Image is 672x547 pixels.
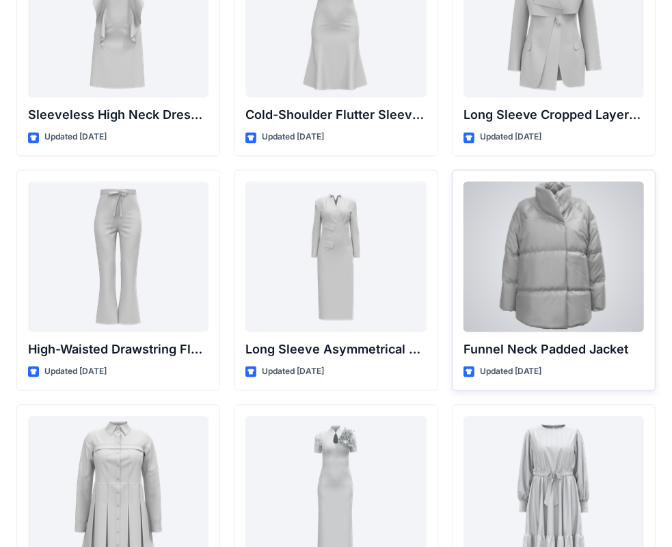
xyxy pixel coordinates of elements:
p: Funnel Neck Padded Jacket [463,340,644,359]
a: Funnel Neck Padded Jacket [463,181,644,332]
p: Updated [DATE] [44,364,107,379]
a: High-Waisted Drawstring Flare Trousers [28,181,209,332]
a: Long Sleeve Asymmetrical Wrap Midi Dress [245,181,426,332]
p: Updated [DATE] [480,130,542,144]
p: Sleeveless High Neck Dress with Front Ruffle [28,105,209,124]
p: Long Sleeve Asymmetrical Wrap Midi Dress [245,340,426,359]
p: Updated [DATE] [44,130,107,144]
p: High-Waisted Drawstring Flare Trousers [28,340,209,359]
p: Updated [DATE] [480,364,542,379]
p: Updated [DATE] [262,364,324,379]
p: Updated [DATE] [262,130,324,144]
p: Cold-Shoulder Flutter Sleeve Midi Dress [245,105,426,124]
p: Long Sleeve Cropped Layered Blazer Dress [463,105,644,124]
